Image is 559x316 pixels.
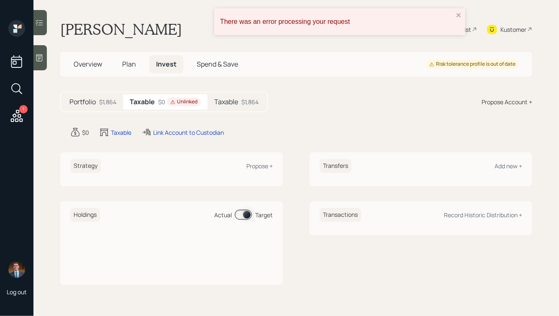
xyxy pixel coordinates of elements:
[82,128,89,137] div: $0
[130,98,155,106] h5: Taxable
[241,98,259,106] div: $1,864
[156,59,177,69] span: Invest
[255,211,273,219] div: Target
[69,98,96,106] h5: Portfolio
[70,159,101,173] h6: Strategy
[111,128,131,137] div: Taxable
[500,25,526,34] div: Kustomer
[220,18,454,26] div: There was an error processing your request
[60,20,182,39] h1: [PERSON_NAME]
[158,98,201,106] div: $0
[7,288,27,296] div: Log out
[444,211,522,219] div: Record Historic Distribution +
[429,61,515,68] div: Risk tolerance profile is out of date
[495,162,522,170] div: Add new +
[99,98,116,106] div: $1,864
[214,98,238,106] h5: Taxable
[197,59,238,69] span: Spend & Save
[153,128,224,137] div: Link Account to Custodian
[19,105,28,113] div: 1
[122,59,136,69] span: Plan
[70,208,100,222] h6: Holdings
[8,261,25,278] img: hunter_neumayer.jpg
[320,159,351,173] h6: Transfers
[482,98,532,106] div: Propose Account +
[74,59,102,69] span: Overview
[214,211,232,219] div: Actual
[170,98,197,105] div: Unlinked
[246,162,273,170] div: Propose +
[456,12,462,20] button: close
[320,208,361,222] h6: Transactions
